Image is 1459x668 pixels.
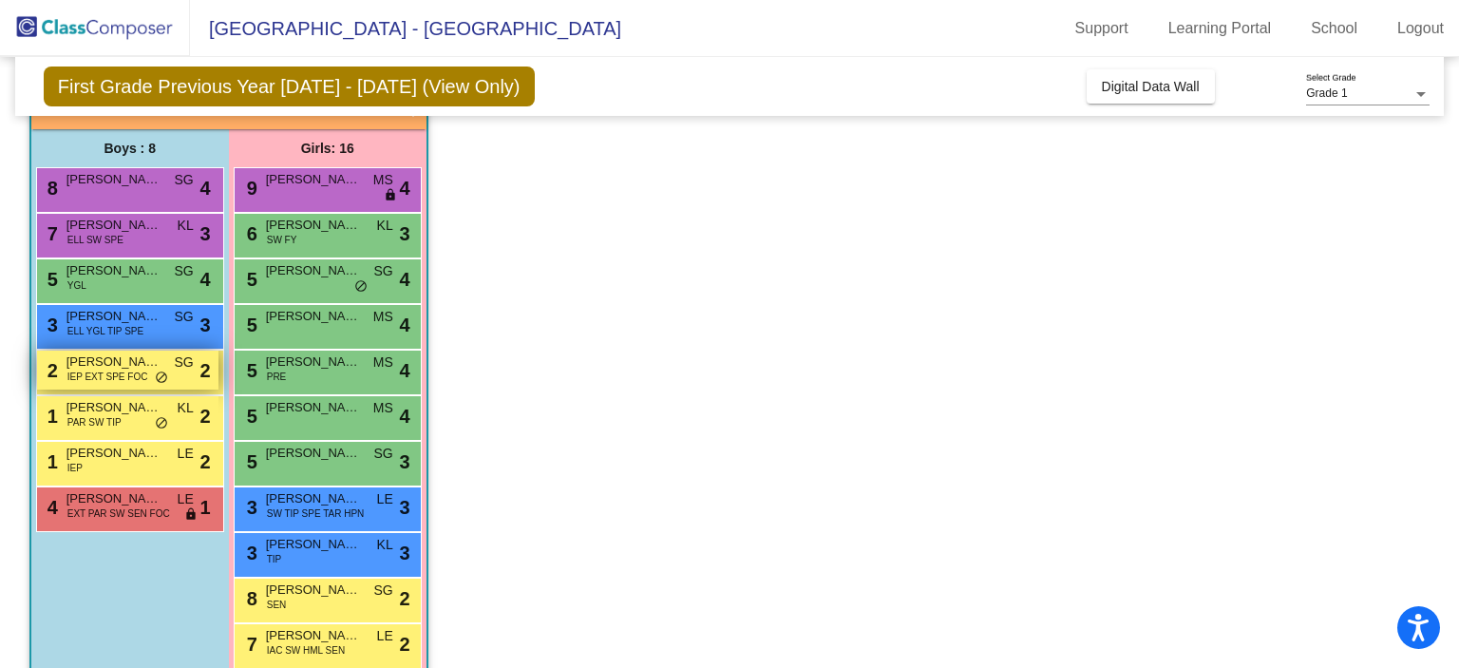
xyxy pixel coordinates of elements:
[373,398,393,418] span: MS
[373,307,393,327] span: MS
[1102,79,1200,94] span: Digital Data Wall
[66,170,161,189] span: [PERSON_NAME]
[267,233,297,247] span: SW FY
[67,506,170,521] span: EXT PAR SW SEN FOC
[242,543,257,563] span: 3
[377,489,393,509] span: LE
[43,360,58,381] span: 2
[400,174,410,202] span: 4
[266,216,361,235] span: [PERSON_NAME]
[400,448,410,476] span: 3
[354,279,368,295] span: do_not_disturb_alt
[178,444,194,464] span: LE
[67,233,123,247] span: ELL SW SPE
[200,356,211,385] span: 2
[174,353,193,372] span: SG
[43,451,58,472] span: 1
[67,278,86,293] span: YGL
[174,307,193,327] span: SG
[267,370,287,384] span: PRE
[242,634,257,655] span: 7
[400,630,410,658] span: 2
[43,223,58,244] span: 7
[155,371,168,386] span: do_not_disturb_alt
[266,398,361,417] span: [PERSON_NAME]
[384,188,397,203] span: lock
[31,129,229,167] div: Boys : 8
[242,360,257,381] span: 5
[1382,13,1459,44] a: Logout
[377,626,393,646] span: LE
[66,489,161,508] span: [PERSON_NAME]
[400,265,410,294] span: 4
[200,402,211,430] span: 2
[190,13,621,44] span: [GEOGRAPHIC_DATA] - [GEOGRAPHIC_DATA]
[267,643,345,658] span: IAC SW HML SEN
[66,307,161,326] span: [PERSON_NAME] [PERSON_NAME]
[400,402,410,430] span: 4
[242,451,257,472] span: 5
[267,506,365,521] span: SW TIP SPE TAR HPN
[67,461,83,475] span: IEP
[400,584,410,613] span: 2
[242,588,257,609] span: 8
[373,581,392,601] span: SG
[1087,69,1215,104] button: Digital Data Wall
[43,315,58,335] span: 3
[400,356,410,385] span: 4
[267,598,287,612] span: SEN
[200,311,211,339] span: 3
[155,416,168,431] span: do_not_disturb_alt
[44,67,535,106] span: First Grade Previous Year [DATE] - [DATE] (View Only)
[66,444,161,463] span: [PERSON_NAME]
[184,507,198,523] span: lock
[242,178,257,199] span: 9
[266,353,361,372] span: [PERSON_NAME]
[1306,86,1347,100] span: Grade 1
[66,261,161,280] span: [PERSON_NAME]
[43,497,58,518] span: 4
[377,535,393,555] span: KL
[66,398,161,417] span: [PERSON_NAME] [PERSON_NAME]
[178,398,194,418] span: KL
[373,261,392,281] span: SG
[1060,13,1144,44] a: Support
[400,311,410,339] span: 4
[200,265,211,294] span: 4
[373,353,393,372] span: MS
[43,406,58,427] span: 1
[178,489,194,509] span: LE
[373,444,392,464] span: SG
[200,174,211,202] span: 4
[242,223,257,244] span: 6
[174,261,193,281] span: SG
[266,307,361,326] span: [PERSON_NAME]
[229,129,426,167] div: Girls: 16
[266,581,361,600] span: [PERSON_NAME]
[267,552,282,566] span: TIP
[266,444,361,463] span: [PERSON_NAME]
[178,216,194,236] span: KL
[200,448,211,476] span: 2
[174,170,193,190] span: SG
[200,493,211,522] span: 1
[400,219,410,248] span: 3
[373,170,393,190] span: MS
[242,315,257,335] span: 5
[266,535,361,554] span: [PERSON_NAME]
[242,406,257,427] span: 5
[66,216,161,235] span: [PERSON_NAME]
[67,324,143,338] span: ELL YGL TIP SPE
[66,353,161,372] span: [PERSON_NAME]
[67,370,148,384] span: IEP EXT SPE FOC
[43,269,58,290] span: 5
[266,170,361,189] span: [PERSON_NAME]
[242,269,257,290] span: 5
[266,261,361,280] span: [PERSON_NAME]
[1153,13,1287,44] a: Learning Portal
[266,626,361,645] span: [PERSON_NAME]
[43,178,58,199] span: 8
[200,219,211,248] span: 3
[67,415,122,429] span: PAR SW TIP
[400,539,410,567] span: 3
